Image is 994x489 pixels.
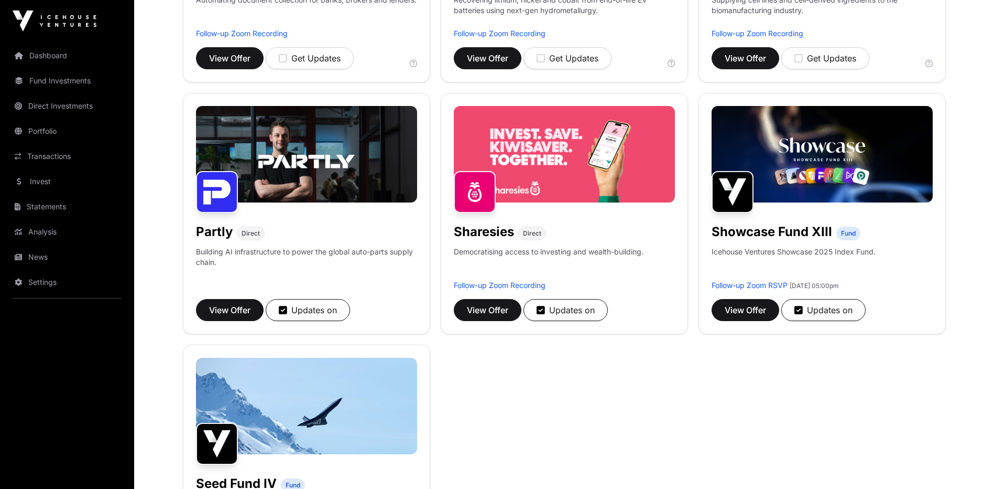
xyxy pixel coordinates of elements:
[725,52,766,65] span: View Offer
[242,229,260,238] span: Direct
[537,52,598,65] div: Get Updates
[8,220,126,243] a: Analysis
[467,52,508,65] span: View Offer
[196,224,233,240] h1: Partly
[8,170,126,193] a: Invest
[467,304,508,316] span: View Offer
[209,52,250,65] span: View Offer
[794,52,856,65] div: Get Updates
[794,304,853,316] div: Updates on
[8,195,126,218] a: Statements
[523,299,608,321] button: Updates on
[712,47,779,69] button: View Offer
[8,94,126,118] a: Direct Investments
[712,224,832,240] h1: Showcase Fund XIII
[279,304,337,316] div: Updates on
[196,247,417,280] p: Building AI infrastructure to power the global auto-parts supply chain.
[712,281,788,290] a: Follow-up Zoom RSVP
[454,171,496,213] img: Sharesies
[781,47,869,69] button: Get Updates
[196,106,417,203] img: Partly-Banner.jpg
[454,281,545,290] a: Follow-up Zoom Recording
[8,120,126,143] a: Portfolio
[725,304,766,316] span: View Offer
[712,171,753,213] img: Showcase Fund XIII
[790,282,839,290] span: [DATE] 05:00pm
[8,44,126,67] a: Dashboard
[8,246,126,269] a: News
[942,439,994,489] iframe: Chat Widget
[712,106,933,203] img: Showcase-Fund-Banner-1.jpg
[454,47,521,69] button: View Offer
[196,358,417,454] img: image-1600x800.jpg
[266,299,350,321] button: Updates on
[781,299,866,321] button: Updates on
[209,304,250,316] span: View Offer
[196,299,264,321] button: View Offer
[454,106,675,203] img: Sharesies-Banner.jpg
[266,47,354,69] button: Get Updates
[712,247,876,257] p: Icehouse Ventures Showcase 2025 Index Fund.
[8,271,126,294] a: Settings
[454,247,643,280] p: Democratising access to investing and wealth-building.
[454,29,545,38] a: Follow-up Zoom Recording
[712,299,779,321] button: View Offer
[196,423,238,465] img: Seed Fund IV
[279,52,341,65] div: Get Updates
[8,69,126,92] a: Fund Investments
[523,229,541,238] span: Direct
[454,299,521,321] button: View Offer
[841,229,856,238] span: Fund
[523,47,611,69] button: Get Updates
[196,29,288,38] a: Follow-up Zoom Recording
[712,29,803,38] a: Follow-up Zoom Recording
[196,47,264,69] button: View Offer
[537,304,595,316] div: Updates on
[196,171,238,213] img: Partly
[454,224,514,240] h1: Sharesies
[13,10,96,31] img: Icehouse Ventures Logo
[8,145,126,168] a: Transactions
